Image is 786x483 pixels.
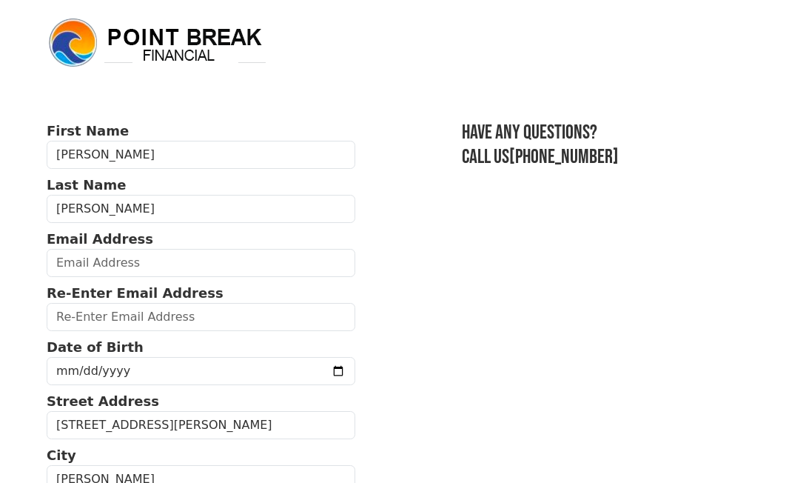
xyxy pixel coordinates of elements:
[47,123,129,139] strong: First Name
[47,141,355,169] input: First Name
[47,195,355,223] input: Last Name
[47,393,159,409] strong: Street Address
[47,231,153,247] strong: Email Address
[47,303,355,331] input: Re-Enter Email Address
[462,145,739,170] h3: Call us
[462,121,739,145] h3: Have any questions?
[509,145,619,169] a: [PHONE_NUMBER]
[47,177,126,193] strong: Last Name
[47,339,144,355] strong: Date of Birth
[47,447,76,463] strong: City
[47,411,355,439] input: Street Address
[47,16,269,70] img: logo.png
[47,249,355,277] input: Email Address
[47,285,224,301] strong: Re-Enter Email Address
